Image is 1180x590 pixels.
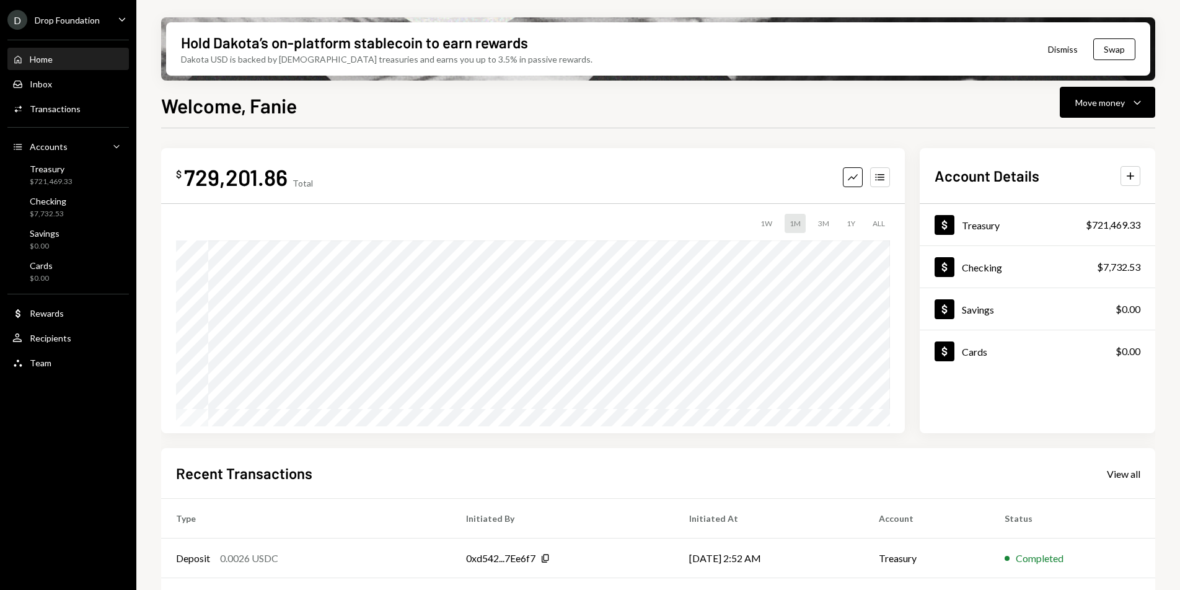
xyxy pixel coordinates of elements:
[755,214,777,233] div: 1W
[864,539,990,578] td: Treasury
[7,192,129,222] a: Checking$7,732.53
[7,48,129,70] a: Home
[962,262,1002,273] div: Checking
[1032,35,1093,64] button: Dismiss
[7,97,129,120] a: Transactions
[30,273,53,284] div: $0.00
[30,196,66,206] div: Checking
[842,214,860,233] div: 1Y
[868,214,890,233] div: ALL
[7,224,129,254] a: Savings$0.00
[7,257,129,286] a: Cards$0.00
[1060,87,1155,118] button: Move money
[813,214,834,233] div: 3M
[864,499,990,539] th: Account
[466,551,535,566] div: 0xd542...7Ee6f7
[30,241,59,252] div: $0.00
[30,209,66,219] div: $7,732.53
[30,103,81,114] div: Transactions
[962,304,994,315] div: Savings
[990,499,1155,539] th: Status
[181,53,592,66] div: Dakota USD is backed by [DEMOGRAPHIC_DATA] treasuries and earns you up to 3.5% in passive rewards.
[30,164,73,174] div: Treasury
[1116,302,1140,317] div: $0.00
[30,79,52,89] div: Inbox
[674,499,864,539] th: Initiated At
[1097,260,1140,275] div: $7,732.53
[293,178,313,188] div: Total
[30,260,53,271] div: Cards
[161,499,451,539] th: Type
[7,351,129,374] a: Team
[7,160,129,190] a: Treasury$721,469.33
[30,141,68,152] div: Accounts
[1116,344,1140,359] div: $0.00
[451,499,674,539] th: Initiated By
[7,73,129,95] a: Inbox
[30,358,51,368] div: Team
[176,551,210,566] div: Deposit
[30,308,64,319] div: Rewards
[161,93,297,118] h1: Welcome, Fanie
[30,54,53,64] div: Home
[1086,218,1140,232] div: $721,469.33
[920,330,1155,372] a: Cards$0.00
[674,539,864,578] td: [DATE] 2:52 AM
[935,165,1039,186] h2: Account Details
[176,168,182,180] div: $
[220,551,278,566] div: 0.0026 USDC
[7,327,129,349] a: Recipients
[184,163,288,191] div: 729,201.86
[920,246,1155,288] a: Checking$7,732.53
[920,204,1155,245] a: Treasury$721,469.33
[1093,38,1135,60] button: Swap
[30,228,59,239] div: Savings
[962,346,987,358] div: Cards
[7,302,129,324] a: Rewards
[7,135,129,157] a: Accounts
[920,288,1155,330] a: Savings$0.00
[35,15,100,25] div: Drop Foundation
[30,177,73,187] div: $721,469.33
[1016,551,1063,566] div: Completed
[181,32,528,53] div: Hold Dakota’s on-platform stablecoin to earn rewards
[7,10,27,30] div: D
[1075,96,1125,109] div: Move money
[785,214,806,233] div: 1M
[1107,468,1140,480] div: View all
[176,463,312,483] h2: Recent Transactions
[1107,467,1140,480] a: View all
[962,219,1000,231] div: Treasury
[30,333,71,343] div: Recipients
